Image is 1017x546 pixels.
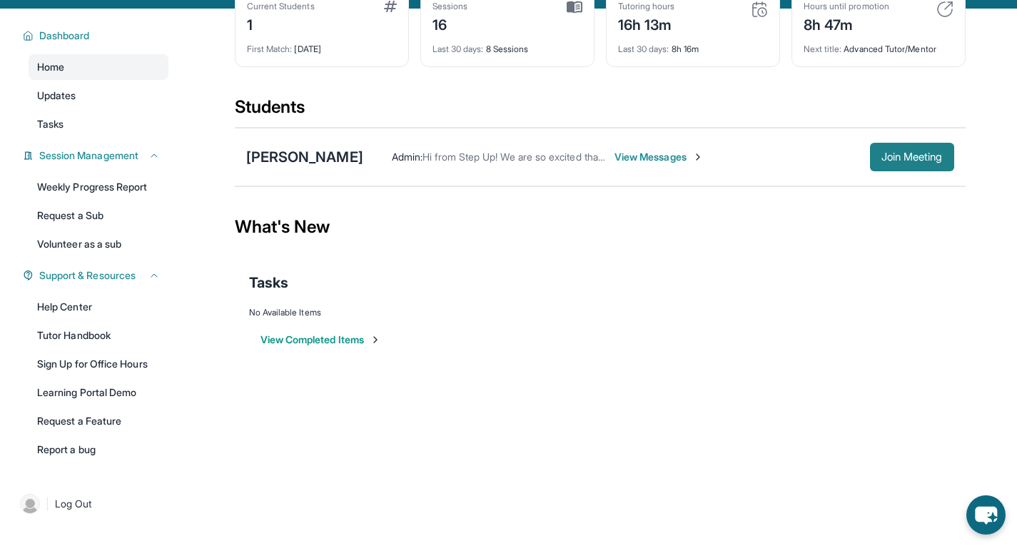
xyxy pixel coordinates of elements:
span: First Match : [247,44,293,54]
a: Request a Sub [29,203,168,228]
div: [DATE] [247,35,397,55]
a: Request a Feature [29,408,168,434]
span: View Messages [614,150,704,164]
div: 8h 16m [618,35,768,55]
div: 8 Sessions [432,35,582,55]
button: Join Meeting [870,143,954,171]
div: 16h 13m [618,12,675,35]
span: Join Meeting [881,153,943,161]
span: Tasks [37,117,64,131]
span: Support & Resources [39,268,136,283]
div: Students [235,96,966,127]
span: Log Out [55,497,92,511]
img: Chevron-Right [692,151,704,163]
img: card [751,1,768,18]
img: user-img [20,494,40,514]
div: Sessions [432,1,468,12]
span: Last 30 days : [618,44,669,54]
span: Home [37,60,64,74]
div: 16 [432,12,468,35]
img: card [567,1,582,14]
span: Last 30 days : [432,44,484,54]
button: Support & Resources [34,268,160,283]
span: Session Management [39,148,138,163]
a: Home [29,54,168,80]
a: Updates [29,83,168,108]
a: Report a bug [29,437,168,462]
div: What's New [235,196,966,258]
span: Tasks [249,273,288,293]
button: Session Management [34,148,160,163]
a: Tutor Handbook [29,323,168,348]
div: Tutoring hours [618,1,675,12]
a: Weekly Progress Report [29,174,168,200]
a: Volunteer as a sub [29,231,168,257]
a: |Log Out [14,488,168,520]
div: No Available Items [249,307,951,318]
button: Dashboard [34,29,160,43]
div: 1 [247,12,315,35]
button: chat-button [966,495,1006,535]
span: | [46,495,49,512]
div: 8h 47m [804,12,889,35]
button: View Completed Items [260,333,381,347]
a: Tasks [29,111,168,137]
a: Help Center [29,294,168,320]
span: Admin : [392,151,423,163]
span: Updates [37,89,76,103]
a: Sign Up for Office Hours [29,351,168,377]
a: Learning Portal Demo [29,380,168,405]
img: card [936,1,953,18]
span: Dashboard [39,29,90,43]
div: Hours until promotion [804,1,889,12]
div: Current Students [247,1,315,12]
div: Advanced Tutor/Mentor [804,35,953,55]
div: [PERSON_NAME] [246,147,363,167]
span: Next title : [804,44,842,54]
img: card [384,1,397,12]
